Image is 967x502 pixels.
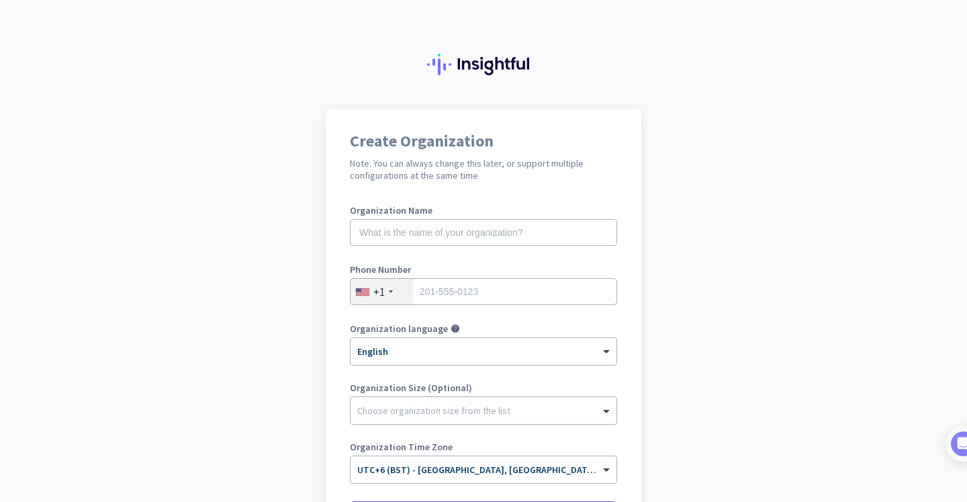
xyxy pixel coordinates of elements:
[350,133,617,149] h1: Create Organization
[350,324,448,333] label: Organization language
[350,383,617,392] label: Organization Size (Optional)
[350,278,617,305] input: 201-555-0123
[350,206,617,215] label: Organization Name
[350,219,617,246] input: What is the name of your organization?
[350,442,617,452] label: Organization Time Zone
[350,265,617,274] label: Phone Number
[427,54,540,75] img: Insightful
[350,157,617,181] h2: Note: You can always change this later, or support multiple configurations at the same time
[451,324,460,333] i: help
[373,285,385,298] div: +1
